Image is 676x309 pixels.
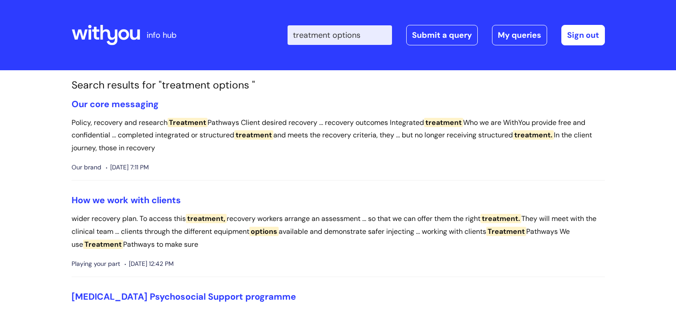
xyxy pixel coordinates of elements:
[72,79,605,92] h1: Search results for "treatment options "
[561,25,605,45] a: Sign out
[288,25,392,45] input: Search
[72,162,101,173] span: Our brand
[480,214,521,223] span: treatment.
[72,213,605,251] p: wider recovery plan. To access this recovery workers arrange an assessment ... so that we can off...
[72,116,605,155] p: Policy, recovery and research Pathways Client desired recovery ... recovery outcomes Integrated W...
[72,98,159,110] a: Our core messaging
[424,118,463,127] span: treatment
[288,25,605,45] div: | -
[492,25,547,45] a: My queries
[83,240,123,249] span: Treatment
[106,162,149,173] span: [DATE] 7:11 PM
[234,130,273,140] span: treatment
[513,130,554,140] span: treatment.
[72,291,296,302] a: [MEDICAL_DATA] Psychosocial Support programme
[124,258,174,269] span: [DATE] 12:42 PM
[249,227,279,236] span: options
[168,118,208,127] span: Treatment
[72,258,120,269] span: Playing your part
[147,28,176,42] p: info hub
[406,25,478,45] a: Submit a query
[186,214,227,223] span: treatment,
[72,194,181,206] a: How we work with clients
[486,227,526,236] span: Treatment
